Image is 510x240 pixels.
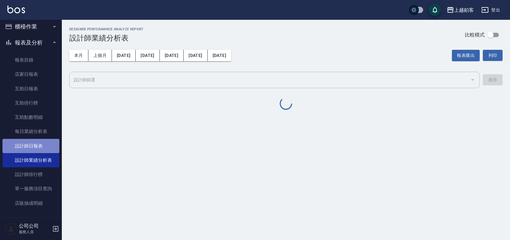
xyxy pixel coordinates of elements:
[2,153,59,167] a: 設計師業績分析表
[444,4,476,16] button: 上越鉑客
[208,50,231,61] button: [DATE]
[160,50,184,61] button: [DATE]
[2,53,59,67] a: 報表目錄
[2,110,59,124] a: 互助點數明細
[429,4,441,16] button: save
[479,4,503,16] button: 登出
[2,96,59,110] a: 互助排行榜
[19,229,50,235] p: 服務人員
[69,34,144,42] h3: 設計師業績分析表
[136,50,159,61] button: [DATE]
[72,75,468,85] input: 選擇設計師
[2,82,59,96] a: 互助日報表
[483,50,503,61] button: 列印
[2,35,59,51] button: 報表及分析
[2,67,59,81] a: 店家日報表
[2,139,59,153] a: 設計師日報表
[454,6,474,14] div: 上越鉑客
[5,223,17,235] img: Person
[112,50,136,61] button: [DATE]
[2,124,59,139] a: 每日業績分析表
[2,182,59,196] a: 單一服務項目查詢
[452,50,480,61] button: 報表匯出
[69,27,144,31] h2: Designer Perforamnce Analyze Report
[2,19,59,35] button: 櫃檯作業
[2,196,59,210] a: 店販抽成明細
[69,50,88,61] button: 本月
[184,50,207,61] button: [DATE]
[88,50,112,61] button: 上個月
[7,6,25,13] img: Logo
[465,32,485,38] p: 比較模式
[2,213,59,229] button: 客戶管理
[2,167,59,182] a: 設計師排行榜
[19,223,50,229] h5: 公司公司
